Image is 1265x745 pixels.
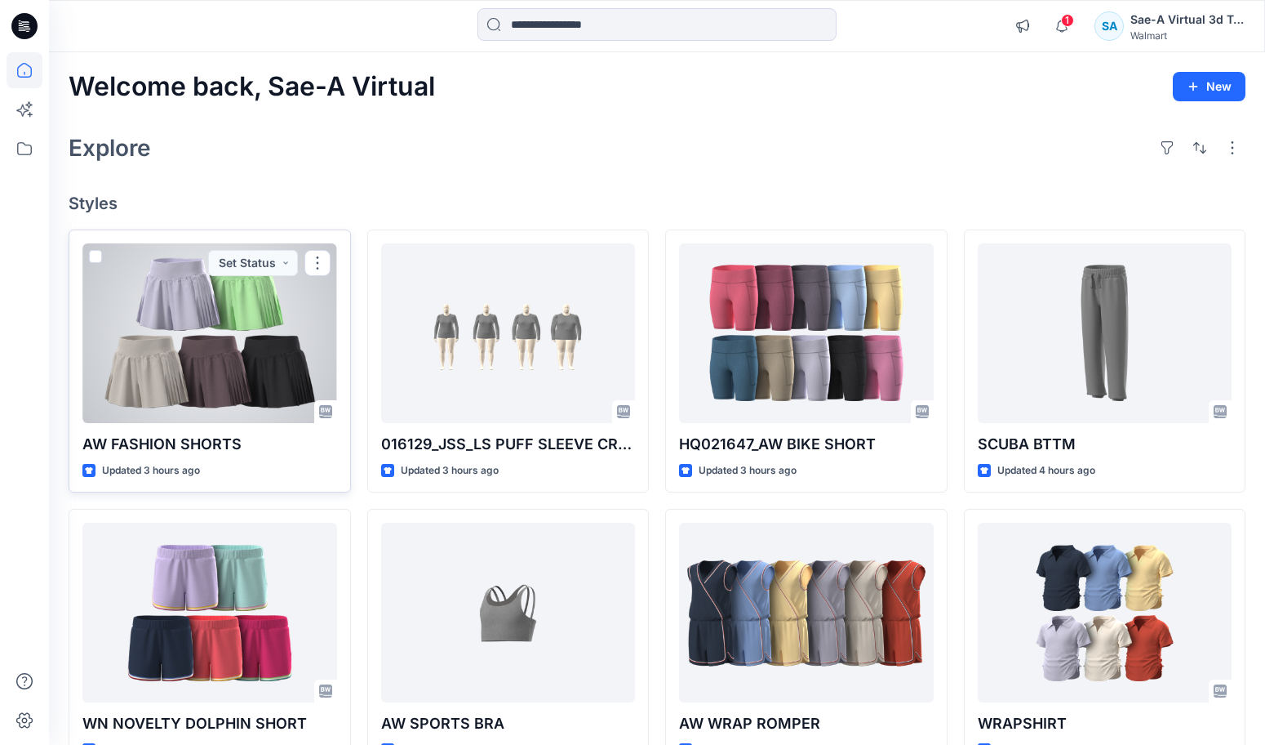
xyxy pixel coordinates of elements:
[102,462,200,480] p: Updated 3 hours ago
[1094,11,1124,41] div: SA
[997,462,1095,480] p: Updated 4 hours ago
[1130,10,1245,29] div: Sae-A Virtual 3d Team
[69,194,1245,213] h4: Styles
[978,433,1232,456] p: SCUBA BTTM
[978,243,1232,423] a: SCUBA BTTM
[381,433,636,456] p: 016129_JSS_LS PUFF SLEEVE CREW NECK TOP
[1130,29,1245,42] div: Walmart
[381,712,636,735] p: AW SPORTS BRA
[82,712,337,735] p: WN NOVELTY DOLPHIN SHORT
[1173,72,1245,101] button: New
[679,523,934,703] a: AW WRAP ROMPER
[978,712,1232,735] p: WRAPSHIRT
[699,462,797,480] p: Updated 3 hours ago
[1061,14,1074,27] span: 1
[679,712,934,735] p: AW WRAP ROMPER
[978,523,1232,703] a: WRAPSHIRT
[679,433,934,456] p: HQ021647_AW BIKE SHORT
[401,462,499,480] p: Updated 3 hours ago
[69,135,151,161] h2: Explore
[82,523,337,703] a: WN NOVELTY DOLPHIN SHORT
[82,243,337,423] a: AW FASHION SHORTS
[69,72,435,102] h2: Welcome back, Sae-A Virtual
[381,523,636,703] a: AW SPORTS BRA
[679,243,934,423] a: HQ021647_AW BIKE SHORT
[82,433,337,456] p: AW FASHION SHORTS
[381,243,636,423] a: 016129_JSS_LS PUFF SLEEVE CREW NECK TOP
